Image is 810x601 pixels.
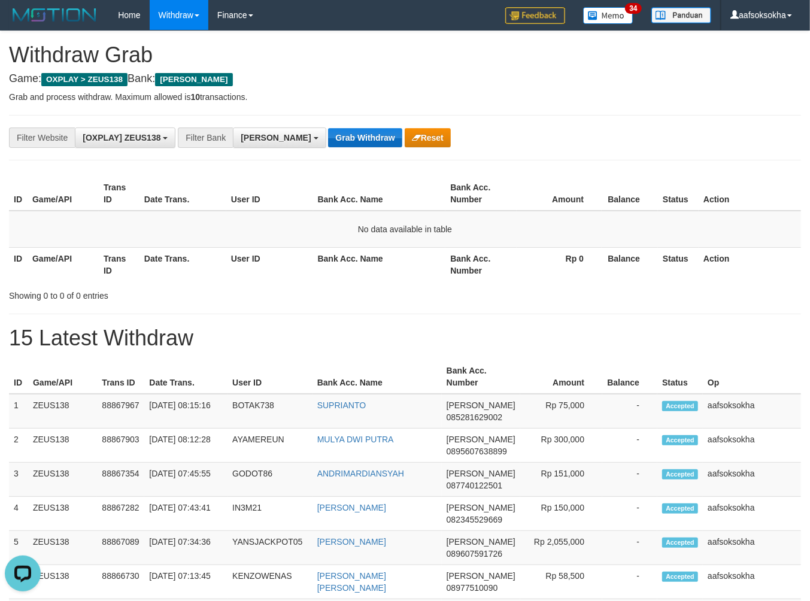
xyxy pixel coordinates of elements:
th: Status [658,177,699,211]
h4: Game: Bank: [9,73,801,85]
th: Rp 0 [517,247,602,281]
span: [PERSON_NAME] [447,537,515,547]
td: ZEUS138 [28,394,97,429]
td: [DATE] 07:45:55 [144,463,227,497]
strong: 10 [190,92,200,102]
th: Game/API [28,247,99,281]
span: [PERSON_NAME] [447,469,515,478]
span: Copy 0895607638899 to clipboard [447,447,507,456]
div: Filter Bank [178,128,233,148]
th: Trans ID [99,247,139,281]
td: BOTAK738 [227,394,313,429]
span: Accepted [662,538,698,548]
td: aafsoksokha [703,394,801,429]
th: Date Trans. [139,177,226,211]
th: Amount [520,360,602,394]
button: [OXPLAY] ZEUS138 [75,128,175,148]
th: Bank Acc. Number [442,360,520,394]
td: ZEUS138 [28,463,97,497]
button: Grab Withdraw [328,128,402,147]
th: Status [658,247,699,281]
img: MOTION_logo.png [9,6,100,24]
th: Amount [517,177,602,211]
a: [PERSON_NAME] [317,537,386,547]
span: [PERSON_NAME] [155,73,232,86]
td: Rp 2,055,000 [520,531,602,565]
span: Copy 082345529669 to clipboard [447,515,502,524]
span: OXPLAY > ZEUS138 [41,73,128,86]
td: ZEUS138 [28,497,97,531]
th: Balance [602,360,657,394]
div: Showing 0 to 0 of 0 entries [9,285,329,302]
span: Accepted [662,435,698,445]
th: Action [699,177,801,211]
td: Rp 58,500 [520,565,602,599]
td: No data available in table [9,211,801,248]
td: 1 [9,394,28,429]
td: aafsoksokha [703,497,801,531]
td: 5 [9,531,28,565]
span: Accepted [662,572,698,582]
td: [DATE] 07:13:45 [144,565,227,599]
span: Accepted [662,503,698,514]
th: Game/API [28,360,97,394]
span: Accepted [662,401,698,411]
th: Date Trans. [144,360,227,394]
th: ID [9,360,28,394]
th: ID [9,247,28,281]
td: 88867089 [97,531,144,565]
th: User ID [227,360,313,394]
td: ZEUS138 [28,565,97,599]
td: [DATE] 07:34:36 [144,531,227,565]
td: - [602,497,657,531]
td: - [602,429,657,463]
span: Copy 087740122501 to clipboard [447,481,502,490]
th: Balance [602,177,658,211]
th: Bank Acc. Name [313,247,446,281]
span: [PERSON_NAME] [447,571,515,581]
span: [PERSON_NAME] [447,435,515,444]
span: 34 [625,3,641,14]
td: aafsoksokha [703,429,801,463]
a: [PERSON_NAME] [PERSON_NAME] [317,571,386,593]
th: Bank Acc. Name [313,360,442,394]
td: aafsoksokha [703,565,801,599]
td: - [602,531,657,565]
span: [PERSON_NAME] [241,133,311,142]
td: 88867354 [97,463,144,497]
span: [PERSON_NAME] [447,503,515,512]
button: [PERSON_NAME] [233,128,326,148]
td: Rp 151,000 [520,463,602,497]
td: 88867282 [97,497,144,531]
th: Balance [602,247,658,281]
th: Game/API [28,177,99,211]
td: ZEUS138 [28,429,97,463]
td: IN3M21 [227,497,313,531]
p: Grab and process withdraw. Maximum allowed is transactions. [9,91,801,103]
td: - [602,463,657,497]
td: 88867967 [97,394,144,429]
td: KENZOWENAS [227,565,313,599]
td: aafsoksokha [703,463,801,497]
td: [DATE] 07:43:41 [144,497,227,531]
td: - [602,565,657,599]
th: Bank Acc. Number [445,247,517,281]
span: [OXPLAY] ZEUS138 [83,133,160,142]
th: Trans ID [97,360,144,394]
a: MULYA DWI PUTRA [317,435,394,444]
h1: Withdraw Grab [9,43,801,67]
td: GODOT86 [227,463,313,497]
span: Copy 08977510090 to clipboard [447,583,498,593]
a: SUPRIANTO [317,400,366,410]
h1: 15 Latest Withdraw [9,326,801,350]
img: Feedback.jpg [505,7,565,24]
span: Copy 085281629002 to clipboard [447,412,502,422]
th: Trans ID [99,177,139,211]
th: Bank Acc. Name [313,177,446,211]
span: Copy 089607591726 to clipboard [447,549,502,558]
a: [PERSON_NAME] [317,503,386,512]
span: [PERSON_NAME] [447,400,515,410]
img: Button%20Memo.svg [583,7,633,24]
td: YANSJACKPOT05 [227,531,313,565]
td: [DATE] 08:15:16 [144,394,227,429]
